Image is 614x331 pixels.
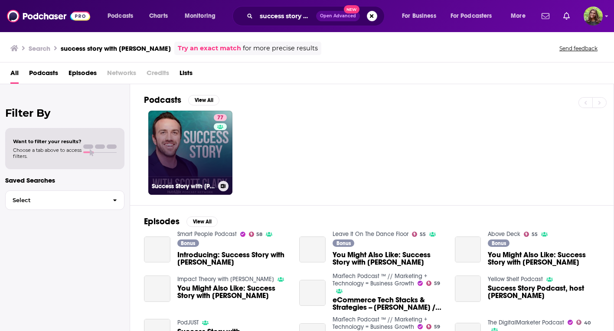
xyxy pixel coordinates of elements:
a: Show notifications dropdown [538,9,553,23]
a: 77 [214,114,227,121]
a: Above Deck [488,230,520,238]
a: Charts [144,9,173,23]
a: MarTech Podcast ™ // Marketing + Technology = Business Growth [333,272,427,287]
a: You Might Also Like: Success Story with Scott D. Clary [177,285,289,299]
span: Introducing: Success Story with [PERSON_NAME] [177,251,289,266]
span: Logged in as reagan34226 [584,7,603,26]
span: Success Story Podcast, host [PERSON_NAME] [488,285,600,299]
span: More [511,10,526,22]
span: for more precise results [243,43,318,53]
a: 55 [524,232,538,237]
a: Leave It On The Dance Floor [333,230,408,238]
a: Podcasts [29,66,58,84]
a: The DigitalMarketer Podcast [488,319,564,326]
button: open menu [505,9,536,23]
span: Bonus [181,241,195,246]
a: eCommerce Tech Stacks & Strategies -- Scott D. Clary // Success Story Podcast [333,296,444,311]
a: All [10,66,19,84]
a: MarTech Podcast ™ // Marketing + Technology = Business Growth [333,316,427,331]
span: Open Advanced [320,14,356,18]
a: EpisodesView All [144,216,218,227]
p: Saved Searches [5,176,124,184]
span: Select [6,197,106,203]
span: New [344,5,359,13]
span: Monitoring [185,10,216,22]
a: 40 [576,320,591,325]
a: 55 [412,232,426,237]
a: Impact Theory with Tom Bilyeu [177,275,274,283]
h3: success story with [PERSON_NAME] [61,44,171,52]
span: 55 [420,233,426,236]
button: open menu [101,9,144,23]
h3: Success Story with [PERSON_NAME] [152,183,215,190]
span: Want to filter your results? [13,138,82,144]
img: User Profile [584,7,603,26]
span: Choose a tab above to access filters. [13,147,82,159]
a: You Might Also Like: Success Story with Scott D. Clary [333,251,444,266]
button: open menu [396,9,447,23]
a: PodJUST [177,319,199,326]
a: 59 [426,281,440,286]
span: eCommerce Tech Stacks & Strategies -- [PERSON_NAME] // Success Story Podcast [333,296,444,311]
button: Show profile menu [584,7,603,26]
span: For Podcasters [451,10,492,22]
span: 40 [584,321,591,325]
h2: Episodes [144,216,180,227]
h2: Filter By [5,107,124,119]
button: open menu [445,9,505,23]
button: View All [188,95,219,105]
a: You Might Also Like: Success Story with Scott D. Clary [455,236,481,263]
a: 77Success Story with [PERSON_NAME] [148,111,232,195]
span: 59 [434,325,440,329]
a: You Might Also Like: Success Story with Scott D. Clary [488,251,600,266]
button: Select [5,190,124,210]
span: 77 [217,114,223,122]
div: Search podcasts, credits, & more... [241,6,393,26]
a: Introducing: Success Story with Scott D. Clary [144,236,170,263]
span: You Might Also Like: Success Story with [PERSON_NAME] [488,251,600,266]
button: View All [186,216,218,227]
span: Credits [147,66,169,84]
button: Send feedback [557,45,600,52]
a: Lists [180,66,193,84]
a: Try an exact match [178,43,241,53]
a: PodcastsView All [144,95,219,105]
h2: Podcasts [144,95,181,105]
a: eCommerce Tech Stacks & Strategies -- Scott D. Clary // Success Story Podcast [299,280,326,306]
span: 58 [256,233,262,236]
a: Introducing: Success Story with Scott D. Clary [177,251,289,266]
a: You Might Also Like: Success Story with Scott D. Clary [144,275,170,302]
img: Podchaser - Follow, Share and Rate Podcasts [7,8,90,24]
span: Bonus [336,241,351,246]
span: 59 [434,282,440,285]
a: Success Story Podcast, host Scott Clary [488,285,600,299]
a: Success Story Podcast, host Scott Clary [455,275,481,302]
button: Open AdvancedNew [316,11,360,21]
a: 59 [426,324,440,329]
span: For Business [402,10,436,22]
input: Search podcasts, credits, & more... [256,9,316,23]
span: Charts [149,10,168,22]
span: Podcasts [108,10,133,22]
span: You Might Also Like: Success Story with [PERSON_NAME] [177,285,289,299]
a: Episodes [69,66,97,84]
h3: Search [29,44,50,52]
span: Bonus [492,241,506,246]
a: Yellow Shelf Podcast [488,275,543,283]
a: Show notifications dropdown [560,9,573,23]
a: Smart People Podcast [177,230,237,238]
a: 58 [249,232,263,237]
button: open menu [179,9,227,23]
a: You Might Also Like: Success Story with Scott D. Clary [299,236,326,263]
span: 55 [532,233,538,236]
span: You Might Also Like: Success Story with [PERSON_NAME] [333,251,444,266]
span: Networks [107,66,136,84]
